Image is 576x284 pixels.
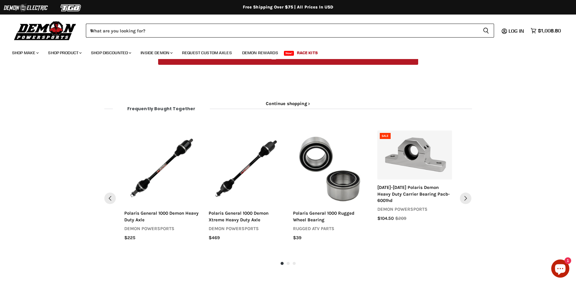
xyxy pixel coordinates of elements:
[3,2,48,14] img: Demon Electric Logo 2
[460,193,471,204] button: Next
[528,26,564,35] a: $1,008.80
[124,210,199,241] a: polaris general 1000 demon heavy duty axledemon powersports$225
[377,130,452,180] img: 2012-2025 Polaris Demon Heavy Duty Carrier Bearing PACB-6001HD
[549,259,571,279] inbox-online-store-chat: Shopify online store chat
[238,47,283,59] a: Demon Rewards
[478,24,494,38] button: Search
[506,28,528,34] a: Log in
[124,210,199,223] div: polaris general 1000 demon heavy duty axle
[382,134,389,138] span: SALE
[377,206,452,213] div: demon powersports
[209,226,283,232] div: demon powersports
[292,47,322,59] a: Race Kits
[124,226,199,232] div: demon powersports
[293,226,368,232] div: rugged atv parts
[177,47,236,59] a: Request Custom Axles
[209,235,220,241] span: $469
[377,184,452,204] div: [DATE]-[DATE] polaris demon heavy duty carrier bearing pacb-6001hd
[86,47,135,59] a: Shop Discounted
[209,210,283,223] div: polaris general 1000 demon xtreme heavy duty axle
[48,2,94,14] img: TGB Logo 2
[8,47,42,59] a: Shop Make
[158,76,418,89] iframe: PayPal-paypal
[104,193,116,204] button: Pervious
[46,5,530,10] div: Free Shipping Over $75 | All Prices In USD
[44,47,85,59] a: Shop Product
[509,28,524,34] span: Log in
[293,210,368,241] a: polaris general 1000 rugged wheel bearingrugged atv parts$39
[209,210,283,241] a: polaris general 1000 demon xtreme heavy duty axledemon powersports$469
[293,235,301,241] span: $39
[86,24,494,38] form: Product
[538,28,561,34] span: $1,008.80
[124,130,199,205] a: Polaris General 1000 Demon Heavy Duty AxlePolaris General 1000 Demon Heavy Duty AxleSelect options
[284,51,294,56] span: New!
[293,210,368,223] div: polaris general 1000 rugged wheel bearing
[86,24,478,38] input: When autocomplete results are available use up and down arrows to review and enter to select
[136,47,176,59] a: Inside Demon
[158,101,418,106] a: Continue shopping
[293,130,368,205] img: Polaris General 1000 Rugged Wheel Bearing
[377,184,452,222] a: [DATE]-[DATE] polaris demon heavy duty carrier bearing pacb-6001hddemon powersports$104.50$209
[113,106,210,111] span: Frequently bought together
[377,130,452,180] a: 2012-2025 Polaris Demon Heavy Duty Carrier Bearing PACB-6001HDAdd to cart
[293,130,368,205] a: Polaris General 1000 Rugged Wheel BearingAdd to cart
[395,215,406,222] span: $209
[209,130,283,205] a: Polaris General 1000 Demon Xtreme Heavy Duty AxlePolaris General 1000 Demon Xtreme Heavy Duty Axl...
[377,215,394,222] span: $104.50
[8,44,559,59] ul: Main menu
[12,20,78,41] img: Demon Powersports
[124,235,135,241] span: $225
